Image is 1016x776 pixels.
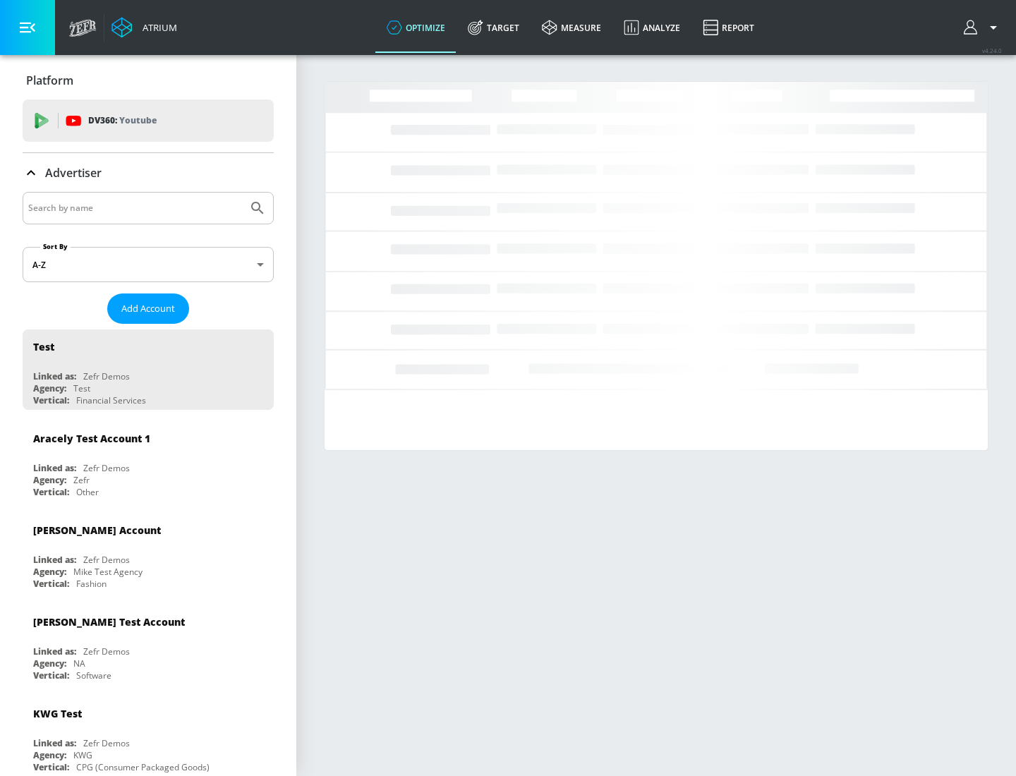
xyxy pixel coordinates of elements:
[33,566,66,578] div: Agency:
[121,301,175,317] span: Add Account
[33,737,76,749] div: Linked as:
[83,462,130,474] div: Zefr Demos
[33,578,69,590] div: Vertical:
[33,432,150,445] div: Aracely Test Account 1
[73,749,92,761] div: KWG
[33,645,76,657] div: Linked as:
[76,761,210,773] div: CPG (Consumer Packaged Goods)
[33,554,76,566] div: Linked as:
[33,615,185,629] div: [PERSON_NAME] Test Account
[23,329,274,410] div: TestLinked as:Zefr DemosAgency:TestVertical:Financial Services
[45,165,102,181] p: Advertiser
[107,293,189,324] button: Add Account
[33,761,69,773] div: Vertical:
[23,61,274,100] div: Platform
[23,513,274,593] div: [PERSON_NAME] AccountLinked as:Zefr DemosAgency:Mike Test AgencyVertical:Fashion
[76,486,99,498] div: Other
[83,645,130,657] div: Zefr Demos
[88,113,157,128] p: DV360:
[33,462,76,474] div: Linked as:
[375,2,456,53] a: optimize
[33,340,54,353] div: Test
[76,669,111,681] div: Software
[33,707,82,720] div: KWG Test
[33,523,161,537] div: [PERSON_NAME] Account
[33,486,69,498] div: Vertical:
[33,657,66,669] div: Agency:
[691,2,766,53] a: Report
[33,382,66,394] div: Agency:
[33,749,66,761] div: Agency:
[119,113,157,128] p: Youtube
[33,474,66,486] div: Agency:
[73,474,90,486] div: Zefr
[73,657,85,669] div: NA
[23,247,274,282] div: A-Z
[33,394,69,406] div: Vertical:
[76,578,107,590] div: Fashion
[83,554,130,566] div: Zefr Demos
[23,605,274,685] div: [PERSON_NAME] Test AccountLinked as:Zefr DemosAgency:NAVertical:Software
[23,421,274,502] div: Aracely Test Account 1Linked as:Zefr DemosAgency:ZefrVertical:Other
[111,17,177,38] a: Atrium
[23,99,274,142] div: DV360: Youtube
[26,73,73,88] p: Platform
[531,2,612,53] a: measure
[612,2,691,53] a: Analyze
[982,47,1002,54] span: v 4.24.0
[137,21,177,34] div: Atrium
[83,370,130,382] div: Zefr Demos
[76,394,146,406] div: Financial Services
[33,669,69,681] div: Vertical:
[40,242,71,251] label: Sort By
[83,737,130,749] div: Zefr Demos
[456,2,531,53] a: Target
[73,382,90,394] div: Test
[28,199,242,217] input: Search by name
[73,566,143,578] div: Mike Test Agency
[23,153,274,193] div: Advertiser
[33,370,76,382] div: Linked as:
